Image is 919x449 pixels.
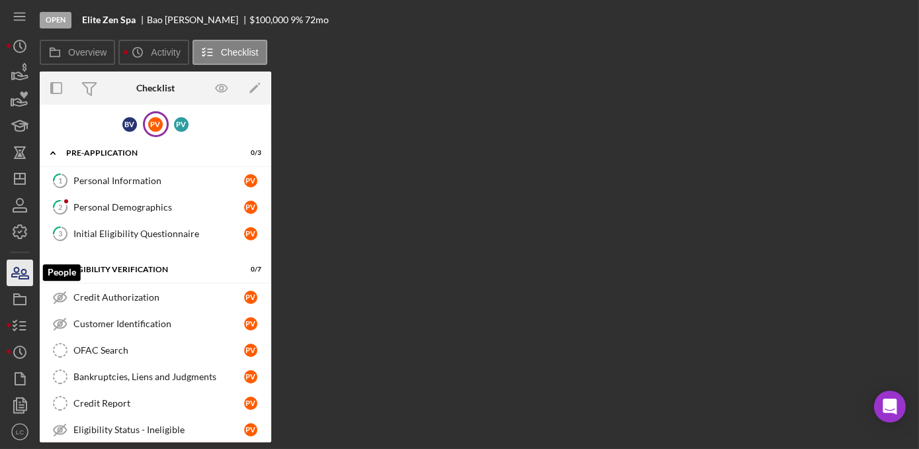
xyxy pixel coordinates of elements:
tspan: 2 [58,203,62,211]
div: P V [148,117,163,132]
div: 72 mo [305,15,329,25]
span: $100,000 [249,14,288,25]
button: Checklist [193,40,267,65]
div: 0 / 7 [238,266,261,274]
a: Bankruptcies, Liens and JudgmentsPV [46,364,265,390]
div: Eligibility Status - Ineligible [73,424,244,435]
div: P V [244,201,257,214]
a: Customer IdentificationPV [46,311,265,337]
a: 1Personal InformationPV [46,168,265,194]
div: Personal Information [73,175,244,186]
label: Overview [68,47,107,58]
a: 3Initial Eligibility QuestionnairePV [46,221,265,247]
div: P V [244,317,257,330]
b: Elite Zen Spa [82,15,136,25]
div: Open [40,12,71,28]
a: Eligibility Status - IneligiblePV [46,417,265,443]
label: Checklist [221,47,259,58]
div: Personal Demographics [73,202,244,213]
div: Bao [PERSON_NAME] [147,15,249,25]
tspan: 3 [58,229,62,238]
div: Customer Identification [73,319,244,329]
button: LC [7,419,33,445]
div: B V [122,117,137,132]
a: Credit ReportPV [46,390,265,417]
text: LC [16,428,24,436]
label: Activity [151,47,180,58]
button: Activity [118,40,189,65]
div: 0 / 3 [238,149,261,157]
div: Pre-Application [66,149,228,157]
div: OFAC Search [73,345,244,356]
div: P V [244,227,257,240]
div: Bankruptcies, Liens and Judgments [73,372,244,382]
div: Credit Report [73,398,244,409]
div: Eligibility Verification [66,266,228,274]
div: Open Intercom Messenger [874,391,906,423]
a: OFAC SearchPV [46,337,265,364]
button: Overview [40,40,115,65]
a: Credit AuthorizationPV [46,284,265,311]
div: P V [174,117,189,132]
div: 9 % [290,15,303,25]
a: 2Personal DemographicsPV [46,194,265,221]
div: Initial Eligibility Questionnaire [73,228,244,239]
div: Credit Authorization [73,292,244,303]
div: P V [244,370,257,383]
div: P V [244,291,257,304]
div: P V [244,344,257,357]
div: P V [244,174,257,187]
tspan: 1 [58,176,62,185]
div: P V [244,423,257,436]
div: Checklist [136,83,175,93]
div: P V [244,397,257,410]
